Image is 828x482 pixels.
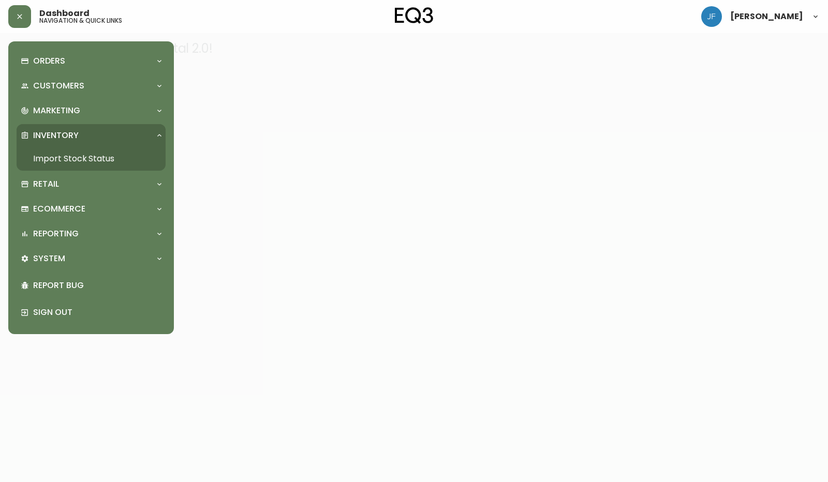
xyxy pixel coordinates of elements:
div: Sign Out [17,299,166,326]
div: Ecommerce [17,198,166,220]
p: Marketing [33,105,80,116]
a: Import Stock Status [17,147,166,171]
div: System [17,247,166,270]
span: Dashboard [39,9,90,18]
img: logo [395,7,433,24]
span: [PERSON_NAME] [730,12,803,21]
div: Reporting [17,222,166,245]
div: Customers [17,74,166,97]
div: Orders [17,50,166,72]
p: Reporting [33,228,79,239]
img: 2ce403413fd753860a9e183c86f326ef [701,6,722,27]
p: Customers [33,80,84,92]
p: Retail [33,178,59,190]
h5: navigation & quick links [39,18,122,24]
div: Retail [17,173,166,195]
p: Report Bug [33,280,161,291]
div: Report Bug [17,272,166,299]
p: Inventory [33,130,79,141]
p: System [33,253,65,264]
div: Marketing [17,99,166,122]
p: Sign Out [33,307,161,318]
div: Inventory [17,124,166,147]
p: Ecommerce [33,203,85,215]
p: Orders [33,55,65,67]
